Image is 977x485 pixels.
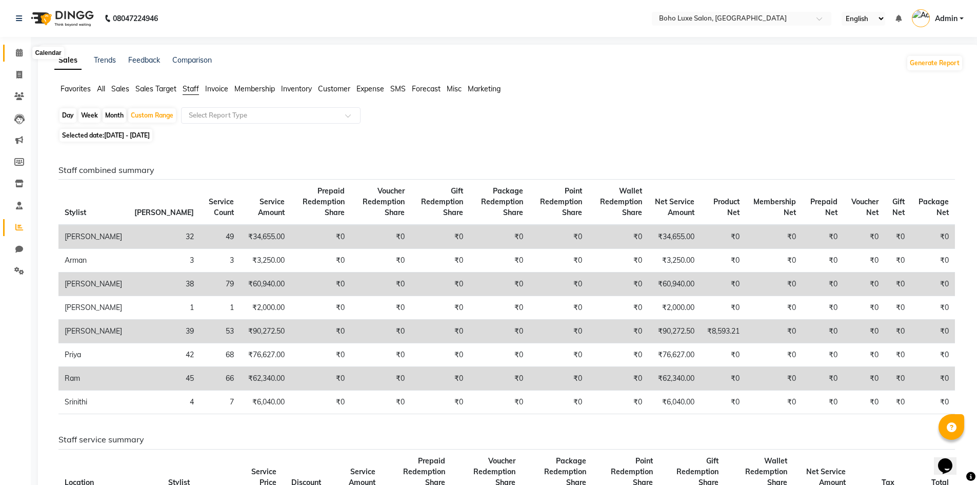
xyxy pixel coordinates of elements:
[851,197,879,217] span: Voucher Net
[351,367,411,391] td: ₹0
[200,343,240,367] td: 68
[240,320,291,343] td: ₹90,272.50
[78,108,101,123] div: Week
[588,296,648,320] td: ₹0
[802,249,843,273] td: ₹0
[200,367,240,391] td: 66
[421,186,463,217] span: Gift Redemption Share
[911,343,955,367] td: ₹0
[529,367,588,391] td: ₹0
[200,391,240,414] td: 7
[802,273,843,296] td: ₹0
[655,197,694,217] span: Net Service Amount
[134,208,194,217] span: [PERSON_NAME]
[209,197,234,217] span: Service Count
[746,296,802,320] td: ₹0
[291,391,351,414] td: ₹0
[529,273,588,296] td: ₹0
[32,47,64,59] div: Calendar
[200,249,240,273] td: 3
[240,367,291,391] td: ₹62,340.00
[648,225,701,249] td: ₹34,655.00
[844,249,885,273] td: ₹0
[588,391,648,414] td: ₹0
[200,320,240,343] td: 53
[58,320,128,343] td: [PERSON_NAME]
[104,131,150,139] span: [DATE] - [DATE]
[911,367,955,391] td: ₹0
[58,435,955,444] h6: Staff service summary
[291,296,351,320] td: ₹0
[469,225,530,249] td: ₹0
[912,9,930,27] img: Admin
[701,273,746,296] td: ₹0
[363,186,405,217] span: Voucher Redemption Share
[844,367,885,391] td: ₹0
[701,367,746,391] td: ₹0
[885,225,911,249] td: ₹0
[701,249,746,273] td: ₹0
[128,273,200,296] td: 38
[411,320,469,343] td: ₹0
[411,391,469,414] td: ₹0
[746,225,802,249] td: ₹0
[844,273,885,296] td: ₹0
[200,296,240,320] td: 1
[291,343,351,367] td: ₹0
[351,343,411,367] td: ₹0
[588,320,648,343] td: ₹0
[128,320,200,343] td: 39
[59,129,152,142] span: Selected date:
[291,249,351,273] td: ₹0
[648,296,701,320] td: ₹2,000.00
[240,296,291,320] td: ₹2,000.00
[802,320,843,343] td: ₹0
[911,296,955,320] td: ₹0
[481,186,523,217] span: Package Redemption Share
[58,165,955,175] h6: Staff combined summary
[844,343,885,367] td: ₹0
[411,343,469,367] td: ₹0
[113,4,158,33] b: 08047224946
[234,84,275,93] span: Membership
[911,320,955,343] td: ₹0
[128,108,176,123] div: Custom Range
[351,391,411,414] td: ₹0
[529,249,588,273] td: ₹0
[802,225,843,249] td: ₹0
[128,296,200,320] td: 1
[469,320,530,343] td: ₹0
[411,367,469,391] td: ₹0
[588,249,648,273] td: ₹0
[802,296,843,320] td: ₹0
[588,343,648,367] td: ₹0
[128,391,200,414] td: 4
[746,249,802,273] td: ₹0
[135,84,176,93] span: Sales Target
[885,320,911,343] td: ₹0
[753,197,796,217] span: Membership Net
[412,84,441,93] span: Forecast
[447,84,462,93] span: Misc
[588,273,648,296] td: ₹0
[58,391,128,414] td: Srinithi
[351,225,411,249] td: ₹0
[907,56,962,70] button: Generate Report
[411,296,469,320] td: ₹0
[200,225,240,249] td: 49
[411,225,469,249] td: ₹0
[58,343,128,367] td: Priya
[810,197,838,217] span: Prepaid Net
[291,273,351,296] td: ₹0
[128,55,160,65] a: Feedback
[529,391,588,414] td: ₹0
[240,391,291,414] td: ₹6,040.00
[701,343,746,367] td: ₹0
[205,84,228,93] span: Invoice
[885,273,911,296] td: ₹0
[303,186,345,217] span: Prepaid Redemption Share
[600,186,642,217] span: Wallet Redemption Share
[648,367,701,391] td: ₹62,340.00
[844,225,885,249] td: ₹0
[258,197,285,217] span: Service Amount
